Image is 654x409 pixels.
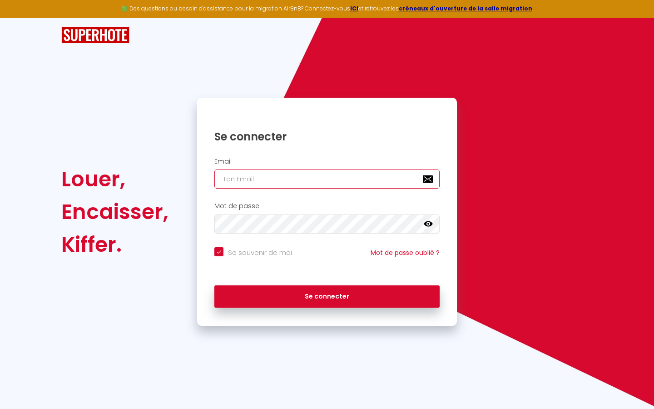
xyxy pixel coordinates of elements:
[399,5,532,12] a: créneaux d'ouverture de la salle migration
[350,5,358,12] a: ICI
[214,285,440,308] button: Se connecter
[214,130,440,144] h1: Se connecter
[61,27,129,44] img: SuperHote logo
[61,163,168,195] div: Louer,
[214,202,440,210] h2: Mot de passe
[61,228,168,261] div: Kiffer.
[61,195,168,228] div: Encaisser,
[214,170,440,189] input: Ton Email
[214,158,440,165] h2: Email
[371,248,440,257] a: Mot de passe oublié ?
